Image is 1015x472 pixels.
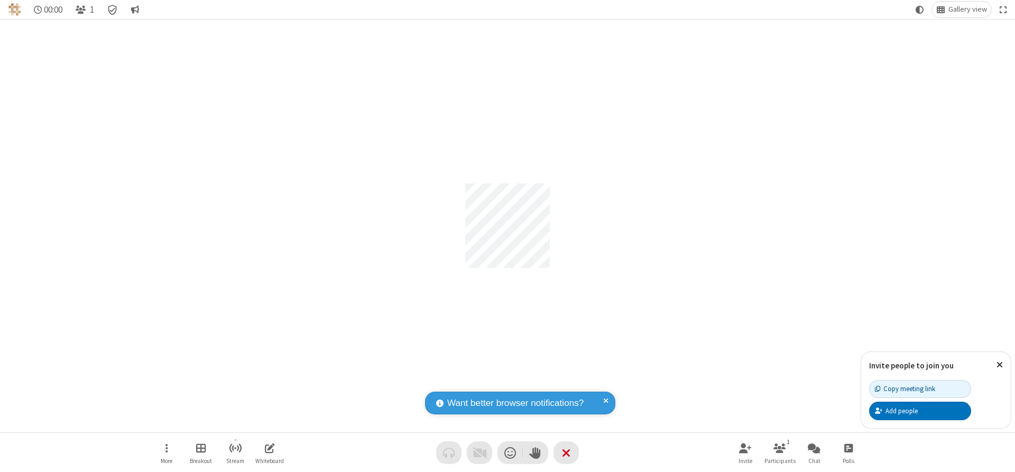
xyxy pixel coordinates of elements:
span: Chat [808,458,820,464]
button: Copy meeting link [869,380,971,398]
button: Raise hand [523,441,548,464]
button: Conversation [126,2,143,17]
button: Open chat [798,438,830,468]
div: 1 [784,437,793,447]
span: More [161,458,172,464]
div: Timer [30,2,67,17]
button: Audio problem - check your Internet connection or call by phone [436,441,462,464]
span: 00:00 [44,5,62,15]
button: Open menu [151,438,182,468]
button: Send a reaction [497,441,523,464]
span: Breakout [190,458,212,464]
button: Video [467,441,492,464]
span: 1 [90,5,94,15]
button: Open participant list [764,438,796,468]
div: Copy meeting link [875,384,935,394]
button: Add people [869,402,971,420]
button: Invite participants (Alt+I) [730,438,761,468]
span: Gallery view [948,5,987,14]
span: Invite [739,458,752,464]
div: Meeting details Encryption enabled [103,2,123,17]
span: Whiteboard [255,458,284,464]
button: Using system theme [911,2,928,17]
button: Change layout [932,2,991,17]
button: Open shared whiteboard [254,438,285,468]
button: Fullscreen [995,2,1011,17]
span: Participants [764,458,796,464]
button: Close popover [989,352,1011,378]
span: Want better browser notifications? [447,396,584,410]
span: Polls [843,458,854,464]
img: QA Selenium DO NOT DELETE OR CHANGE [8,3,21,16]
button: Start streaming [219,438,251,468]
button: End or leave meeting [553,441,579,464]
button: Manage Breakout Rooms [185,438,217,468]
button: Open participant list [71,2,98,17]
label: Invite people to join you [869,360,954,371]
button: Open poll [833,438,864,468]
span: Stream [226,458,244,464]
